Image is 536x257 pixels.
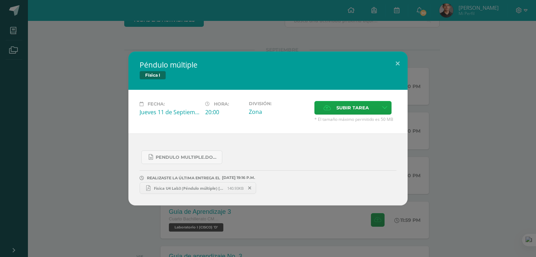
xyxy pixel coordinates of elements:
button: Close (Esc) [388,52,408,75]
span: Fisica U4 Lab3 (Péndulo múltiple) [PERSON_NAME] D clave 30.pdf [150,186,227,191]
span: REALIZASTE LA ÚLTIMA ENTREGA EL [147,176,220,180]
span: Pendulo multiple.docx [156,155,218,160]
div: 20:00 [205,108,243,116]
div: Zona [249,108,309,116]
div: Jueves 11 de Septiembre [140,108,200,116]
span: Física I [140,71,166,79]
span: Fecha: [148,101,165,107]
span: Hora: [214,101,229,107]
a: Fisica U4 Lab3 (Péndulo múltiple) [PERSON_NAME] D clave 30.pdf 140.93KB [140,182,256,194]
a: Pendulo multiple.docx [141,150,222,164]
h2: Péndulo múltiple [140,60,396,70]
label: División: [249,101,309,106]
span: * El tamaño máximo permitido es 50 MB [314,116,396,122]
span: 140.93KB [227,186,244,191]
span: Subir tarea [336,101,369,114]
span: Remover entrega [244,184,256,192]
